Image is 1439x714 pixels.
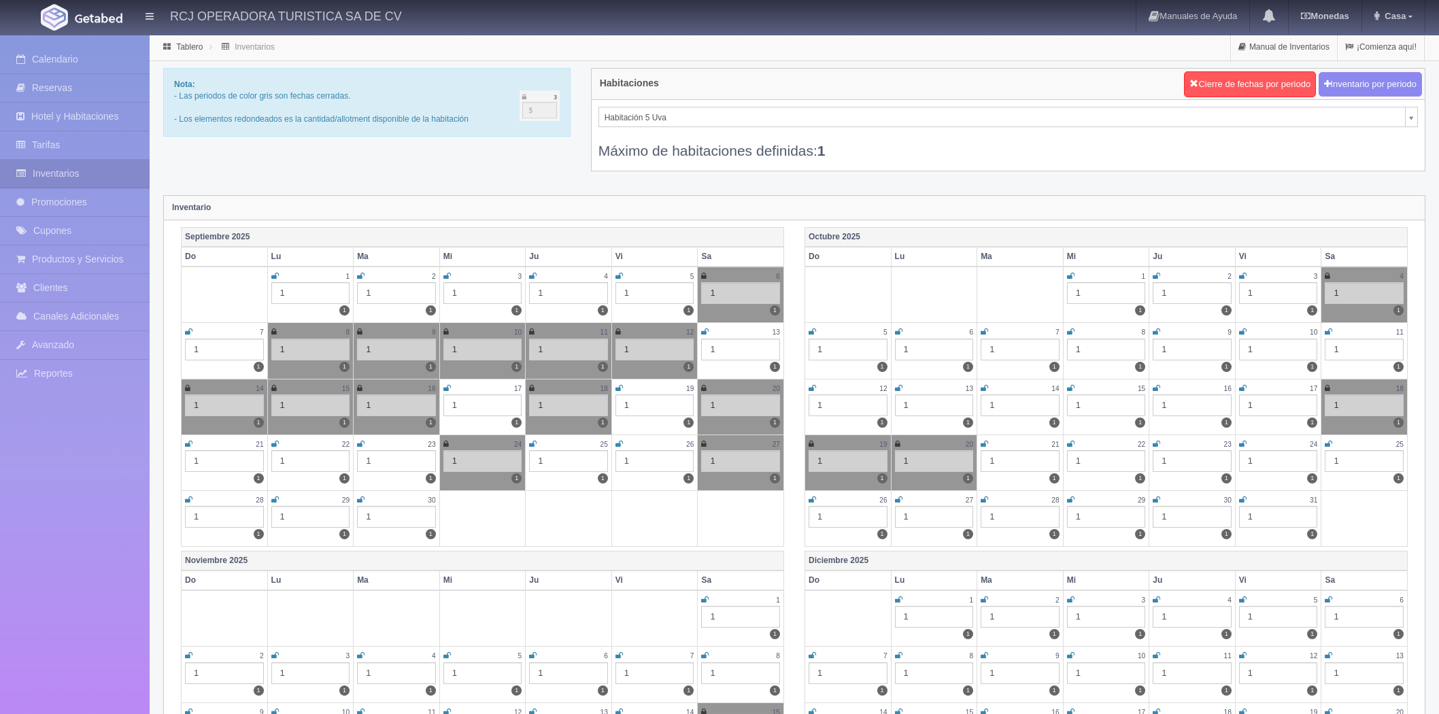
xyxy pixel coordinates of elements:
label: 1 [770,629,780,639]
label: 1 [511,418,522,428]
div: 1 [443,339,522,360]
label: 1 [1393,473,1404,483]
div: 1 [701,282,780,304]
label: 1 [339,362,350,372]
small: 2 [260,652,264,660]
label: 1 [1307,305,1317,316]
label: 1 [511,473,522,483]
label: 1 [1135,473,1145,483]
small: 3 [345,652,350,660]
small: 4 [1400,273,1404,280]
label: 1 [1049,529,1060,539]
label: 1 [511,685,522,696]
small: 25 [1396,441,1404,448]
button: Inventario por periodo [1319,72,1422,97]
label: 1 [1135,362,1145,372]
div: 1 [1239,506,1318,528]
th: Vi [611,247,698,267]
div: 1 [809,662,887,684]
div: 1 [615,394,694,416]
div: 1 [981,394,1060,416]
th: Do [182,247,268,267]
small: 5 [518,652,522,660]
th: Sa [1321,571,1408,590]
small: 1 [969,596,973,604]
div: 1 [185,506,264,528]
label: 1 [598,418,608,428]
div: 1 [1153,662,1232,684]
small: 17 [1310,385,1317,392]
div: 1 [357,282,436,304]
small: 24 [1310,441,1317,448]
div: 1 [185,450,264,472]
div: 1 [1325,394,1404,416]
label: 1 [770,473,780,483]
div: 1 [529,394,608,416]
label: 1 [877,685,887,696]
small: 1 [776,596,780,604]
small: 29 [1138,496,1145,504]
label: 1 [426,418,436,428]
small: 13 [773,328,780,336]
small: 27 [966,496,973,504]
label: 1 [598,362,608,372]
th: Ju [526,571,612,590]
img: Getabed [41,4,68,31]
label: 1 [1135,685,1145,696]
label: 1 [511,362,522,372]
div: 1 [443,394,522,416]
label: 1 [1393,362,1404,372]
label: 1 [963,473,973,483]
label: 1 [963,685,973,696]
label: 1 [1135,629,1145,639]
small: 5 [883,328,887,336]
div: 1 [809,394,887,416]
label: 1 [426,473,436,483]
div: 1 [1153,506,1232,528]
small: 20 [966,441,973,448]
div: 1 [443,450,522,472]
th: Mi [439,247,526,267]
label: 1 [1307,629,1317,639]
div: 1 [981,450,1060,472]
a: ¡Comienza aquí! [1338,34,1424,61]
b: Nota: [174,80,195,89]
small: 2 [432,273,436,280]
small: 2 [1228,273,1232,280]
div: 1 [1239,606,1318,628]
small: 9 [1228,328,1232,336]
small: 3 [518,273,522,280]
small: 24 [514,441,522,448]
small: 20 [773,385,780,392]
div: 1 [701,450,780,472]
div: 1 [1325,662,1404,684]
div: 1 [701,339,780,360]
label: 1 [683,305,694,316]
label: 1 [426,362,436,372]
label: 1 [426,685,436,696]
th: Mi [1063,571,1149,590]
small: 6 [1400,596,1404,604]
small: 17 [514,385,522,392]
label: 1 [1221,629,1232,639]
label: 1 [1049,629,1060,639]
label: 1 [426,529,436,539]
div: 1 [529,339,608,360]
small: 30 [428,496,435,504]
div: Máximo de habitaciones definidas: [598,127,1418,160]
small: 29 [342,496,350,504]
div: 1 [271,662,350,684]
label: 1 [683,418,694,428]
small: 5 [690,273,694,280]
div: 1 [809,339,887,360]
label: 1 [963,362,973,372]
div: 1 [1067,450,1146,472]
label: 1 [339,685,350,696]
label: 1 [1307,685,1317,696]
label: 1 [1393,685,1404,696]
small: 3 [1314,273,1318,280]
label: 1 [1221,473,1232,483]
th: Vi [611,571,698,590]
label: 1 [963,529,973,539]
label: 1 [1393,418,1404,428]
